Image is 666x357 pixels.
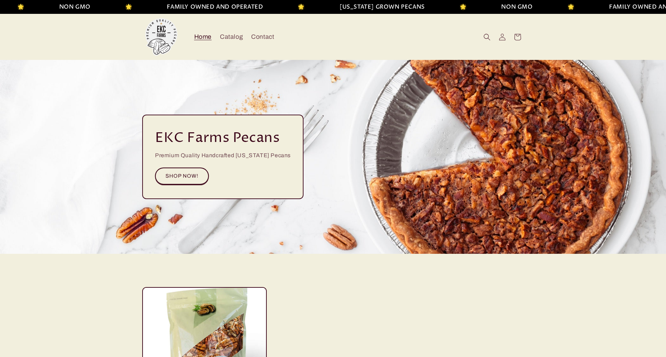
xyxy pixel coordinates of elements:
li: FAMILY OWNED AND OPERATED [162,2,258,12]
span: Home [194,33,212,41]
a: Catalog [216,29,247,45]
p: Premium Quality Handcrafted [US_STATE] Pecans [155,151,291,161]
span: Catalog [220,33,243,41]
li: 🌟 [12,2,19,12]
img: EKC Pecans [142,18,180,56]
a: Contact [247,29,278,45]
li: [US_STATE] GROWN PECANS [334,2,420,12]
summary: Search [479,29,495,45]
li: 🌟 [120,2,127,12]
li: NON GMO [496,2,527,12]
li: 🌟 [562,2,570,12]
a: EKC Pecans [140,15,183,59]
span: Contact [251,33,274,41]
a: SHOP NOW! [155,168,209,185]
li: 🌟 [454,2,462,12]
li: NON GMO [54,2,85,12]
li: 🌟 [292,2,300,12]
h2: EKC Farms Pecans [155,129,280,147]
a: Home [190,29,216,45]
